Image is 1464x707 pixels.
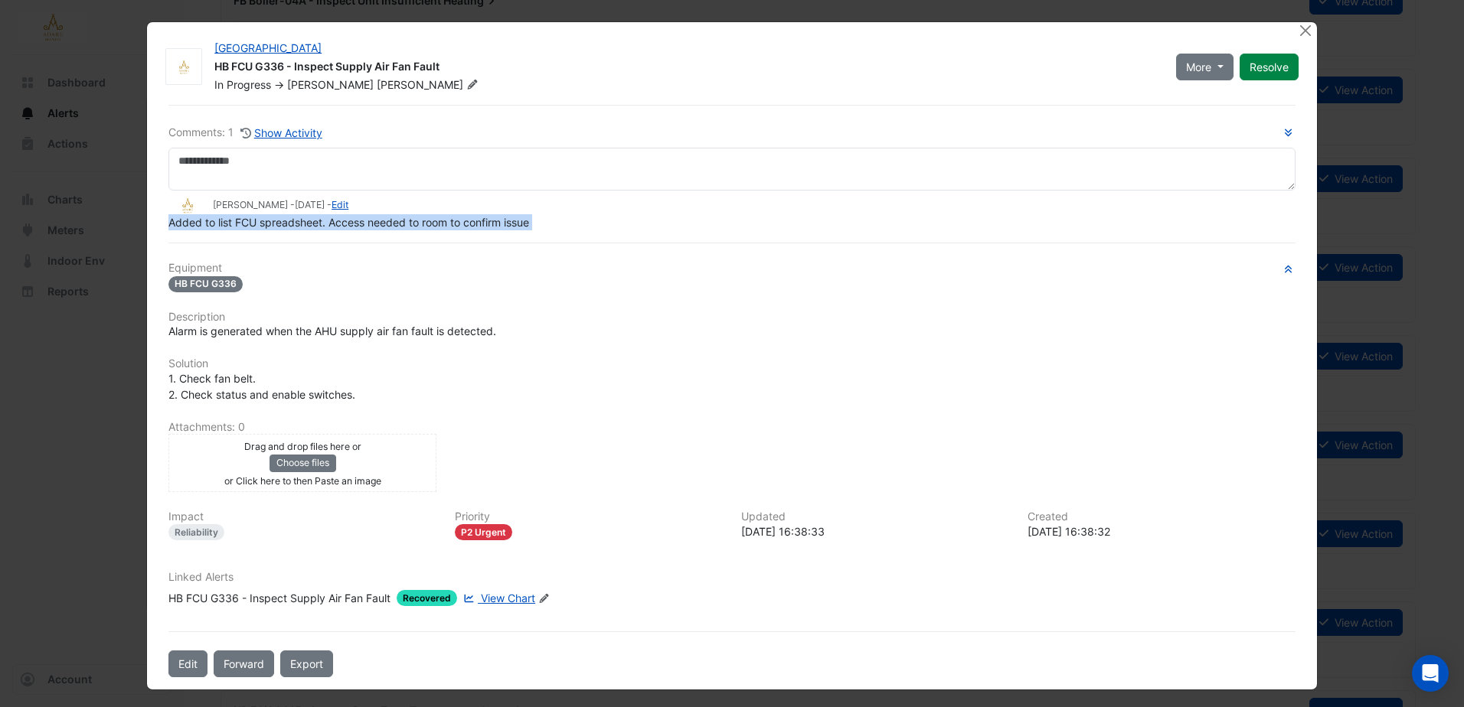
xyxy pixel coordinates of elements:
[168,650,208,677] button: Edit
[460,590,535,606] a: View Chart
[168,262,1296,275] h6: Equipment
[168,124,323,142] div: Comments: 1
[538,593,550,604] fa-icon: Edit Linked Alerts
[168,357,1296,370] h6: Solution
[214,59,1158,77] div: HB FCU G336 - Inspect Supply Air Fan Fault
[168,276,243,292] span: HB FCU G336
[274,78,284,91] span: ->
[168,324,496,337] span: Alarm is generated when the AHU supply air fan fault is detected.
[377,77,481,93] span: [PERSON_NAME]
[1176,54,1234,80] button: More
[280,650,333,677] a: Export
[214,650,274,677] button: Forward
[168,524,224,540] div: Reliability
[1028,523,1296,539] div: [DATE] 16:38:32
[1298,22,1314,38] button: Close
[168,590,391,606] div: HB FCU G336 - Inspect Supply Air Fan Fault
[741,510,1009,523] h6: Updated
[168,421,1296,434] h6: Attachments: 0
[295,199,325,210] span: 2025-08-28 16:38:33
[455,510,723,523] h6: Priority
[166,60,201,75] img: Adare Manor
[168,197,207,214] img: Adare Manor
[1186,59,1211,75] span: More
[168,372,355,401] span: 1. Check fan belt. 2. Check status and enable switches.
[214,78,271,91] span: In Progress
[481,591,535,604] span: View Chart
[213,198,348,212] small: [PERSON_NAME] - -
[168,571,1296,584] h6: Linked Alerts
[455,524,512,540] div: P2 Urgent
[287,78,374,91] span: [PERSON_NAME]
[224,475,381,487] small: or Click here to then Paste an image
[1412,655,1449,692] div: Open Intercom Messenger
[397,590,457,606] span: Recovered
[168,311,1296,324] h6: Description
[168,216,529,229] span: Added to list FCU spreadsheet. Access needed to room to confirm issue
[1028,510,1296,523] h6: Created
[214,41,322,54] a: [GEOGRAPHIC_DATA]
[1240,54,1299,80] button: Resolve
[741,523,1009,539] div: [DATE] 16:38:33
[270,454,336,471] button: Choose files
[168,510,436,523] h6: Impact
[244,441,361,452] small: Drag and drop files here or
[240,124,323,142] button: Show Activity
[332,199,348,210] a: Edit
